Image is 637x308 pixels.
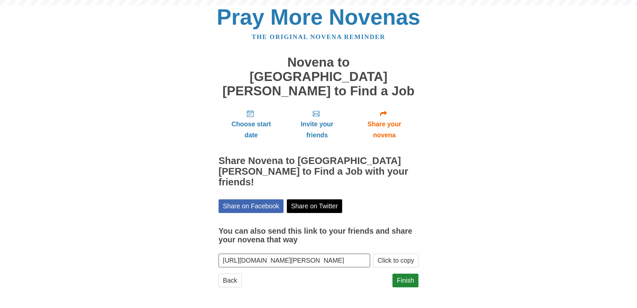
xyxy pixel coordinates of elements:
[357,119,412,141] span: Share your novena
[217,5,420,29] a: Pray More Novenas
[219,105,284,144] a: Choose start date
[219,199,284,213] a: Share on Facebook
[219,156,418,188] h2: Share Novena to [GEOGRAPHIC_DATA][PERSON_NAME] to Find a Job with your friends!
[219,227,418,244] h3: You can also send this link to your friends and share your novena that way
[225,119,277,141] span: Choose start date
[219,274,242,287] a: Back
[284,105,350,144] a: Invite your friends
[350,105,418,144] a: Share your novena
[291,119,343,141] span: Invite your friends
[252,33,385,40] a: The original novena reminder
[392,274,418,287] a: Finish
[373,254,418,267] button: Click to copy
[287,199,342,213] a: Share on Twitter
[219,55,418,98] h1: Novena to [GEOGRAPHIC_DATA][PERSON_NAME] to Find a Job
